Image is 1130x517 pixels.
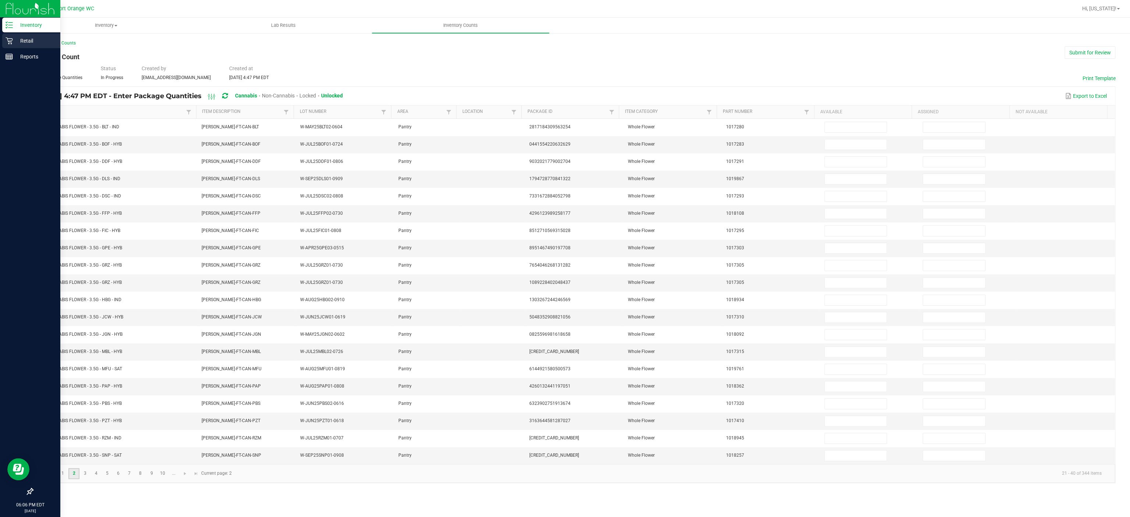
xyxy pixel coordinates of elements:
[202,142,260,147] span: [PERSON_NAME]-FT-CAN-BOF
[529,435,579,441] span: [CREDIT_CARD_NUMBER]
[628,228,654,233] span: Whole Flower
[157,468,168,479] a: Page 10
[262,93,295,99] span: Non-Cannabis
[38,418,122,423] span: FT - CANNABIS FLOWER - 3.5G - PZT - HYB
[529,401,571,406] span: 6323902751913674
[236,467,1107,479] kendo-pager-info: 21 - 40 of 344 items
[13,52,57,61] p: Reports
[91,468,102,479] a: Page 4
[300,245,344,250] span: W-APR25GPE03-0515
[300,109,380,115] a: Lot NumberSortable
[235,93,257,99] span: Cannabis
[529,245,571,250] span: 8951467490197708
[726,401,744,406] span: 1017320
[38,159,122,164] span: FT - CANNABIS FLOWER - 3.5G - DDF - HYB
[625,109,705,115] a: Item CategorySortable
[398,211,412,216] span: Pantry
[300,211,343,216] span: W-JUL25FFP02-0730
[300,453,344,458] span: W-SEP25SNP01-0908
[38,401,122,406] span: FT - CANNABIS FLOWER - 3.5G - PBS - HYB
[300,384,344,389] span: W-AUG25PAP01-0808
[300,297,345,302] span: W-AUG25HBG02-0910
[321,93,343,99] span: Unlocked
[912,106,1009,119] th: Assigned
[726,176,744,181] span: 1019867
[202,366,262,371] span: [PERSON_NAME]-FT-CAN-MFU
[57,468,68,479] a: Page 1
[300,280,343,285] span: W-JUL25GRZ01-0730
[261,22,306,29] span: Lab Results
[202,228,259,233] span: [PERSON_NAME]-FT-CAN-FIC
[38,245,122,250] span: FT - CANNABIS FLOWER - 3.5G - GPE - HYB
[202,280,260,285] span: [PERSON_NAME]-FT-CAN-GRZ
[398,297,412,302] span: Pantry
[202,124,259,129] span: [PERSON_NAME]-FT-CAN-BLT
[13,21,57,29] p: Inventory
[39,109,184,115] a: ItemSortable
[705,107,714,117] a: Filter
[628,332,654,337] span: Whole Flower
[398,384,412,389] span: Pantry
[300,366,345,371] span: W-AUG25MFU01-0819
[202,109,282,115] a: Item DescriptionSortable
[398,193,412,199] span: Pantry
[628,159,654,164] span: Whole Flower
[509,107,518,117] a: Filter
[726,332,744,337] span: 1018092
[102,468,113,479] a: Page 5
[628,314,654,320] span: Whole Flower
[184,107,193,117] a: Filter
[142,75,211,80] span: [EMAIL_ADDRESS][DOMAIN_NAME]
[202,297,261,302] span: [PERSON_NAME]-FT-CAN-HBG
[372,18,549,33] a: Inventory Counts
[300,314,345,320] span: W-JUN25JCW01-0619
[529,176,571,181] span: 1794728770841322
[1063,90,1109,102] button: Export to Excel
[398,366,412,371] span: Pantry
[202,263,260,268] span: [PERSON_NAME]-FT-CAN-GRZ
[101,75,123,80] span: In Progress
[38,211,122,216] span: FT - CANNABIS FLOWER - 3.5G - FFP - HYB
[202,435,261,441] span: [PERSON_NAME]-FT-CAN-RZM
[628,176,654,181] span: Whole Flower
[529,193,571,199] span: 7331672884052798
[726,124,744,129] span: 1017280
[299,93,316,99] span: Locked
[38,453,122,458] span: FT - CANNABIS FLOWER - 3.5G - SNP - SAT
[191,468,201,479] a: Go to the last page
[529,349,579,354] span: [CREDIT_CARD_NUMBER]
[38,349,122,354] span: FT - CANNABIS FLOWER - 3.5G - MBL - HYB
[529,228,571,233] span: 8512710569315028
[300,228,341,233] span: W-JUL25FIC01-0808
[7,458,29,480] iframe: Resource center
[229,65,253,71] span: Created at
[38,314,123,320] span: FT - CANNABIS FLOWER - 3.5G - JCW - HYB
[529,297,571,302] span: 1303267244246569
[6,21,13,29] inline-svg: Inventory
[398,124,412,129] span: Pantry
[300,332,345,337] span: W-MAY25JGN02-0602
[202,401,260,406] span: [PERSON_NAME]-FT-CAN-PBS
[398,228,412,233] span: Pantry
[628,142,654,147] span: Whole Flower
[3,508,57,514] p: [DATE]
[398,349,412,354] span: Pantry
[300,401,344,406] span: W-JUN25PBS02-0616
[726,453,744,458] span: 1018257
[529,159,571,164] span: 9032021779002704
[398,435,412,441] span: Pantry
[6,53,13,60] inline-svg: Reports
[202,211,260,216] span: [PERSON_NAME]-FT-CAN-FFP
[33,464,1115,483] kendo-pager: Current page: 2
[529,124,571,129] span: 2817184309563254
[202,176,260,181] span: [PERSON_NAME]-FT-CAN-DLS
[529,332,571,337] span: 0825596981618658
[398,142,412,147] span: Pantry
[300,124,342,129] span: W-MAY25BLT02-0604
[142,65,166,71] span: Created by
[398,314,412,320] span: Pantry
[300,349,343,354] span: W-JUL25MBL02-0726
[398,176,412,181] span: Pantry
[607,107,616,117] a: Filter
[300,176,343,181] span: W-SEP25DLS01-0909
